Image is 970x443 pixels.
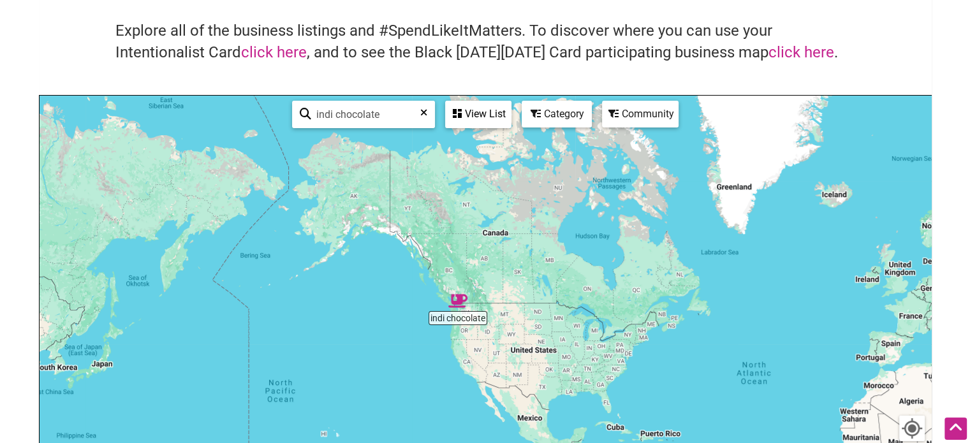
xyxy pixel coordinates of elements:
[523,102,591,126] div: Category
[603,102,677,126] div: Community
[944,418,967,440] div: Scroll Back to Top
[446,102,510,126] div: View List
[602,101,679,127] div: Filter by Community
[241,43,307,61] a: click here
[445,101,511,128] div: See a list of the visible businesses
[768,43,834,61] a: click here
[115,20,855,63] h4: Explore all of the business listings and #SpendLikeItMatters. To discover where you can use your ...
[899,416,925,441] button: Your Location
[443,286,473,316] div: indi chocolate
[311,102,427,127] input: Type to find and filter...
[522,101,592,127] div: Filter by category
[292,101,435,128] div: Type to search and filter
